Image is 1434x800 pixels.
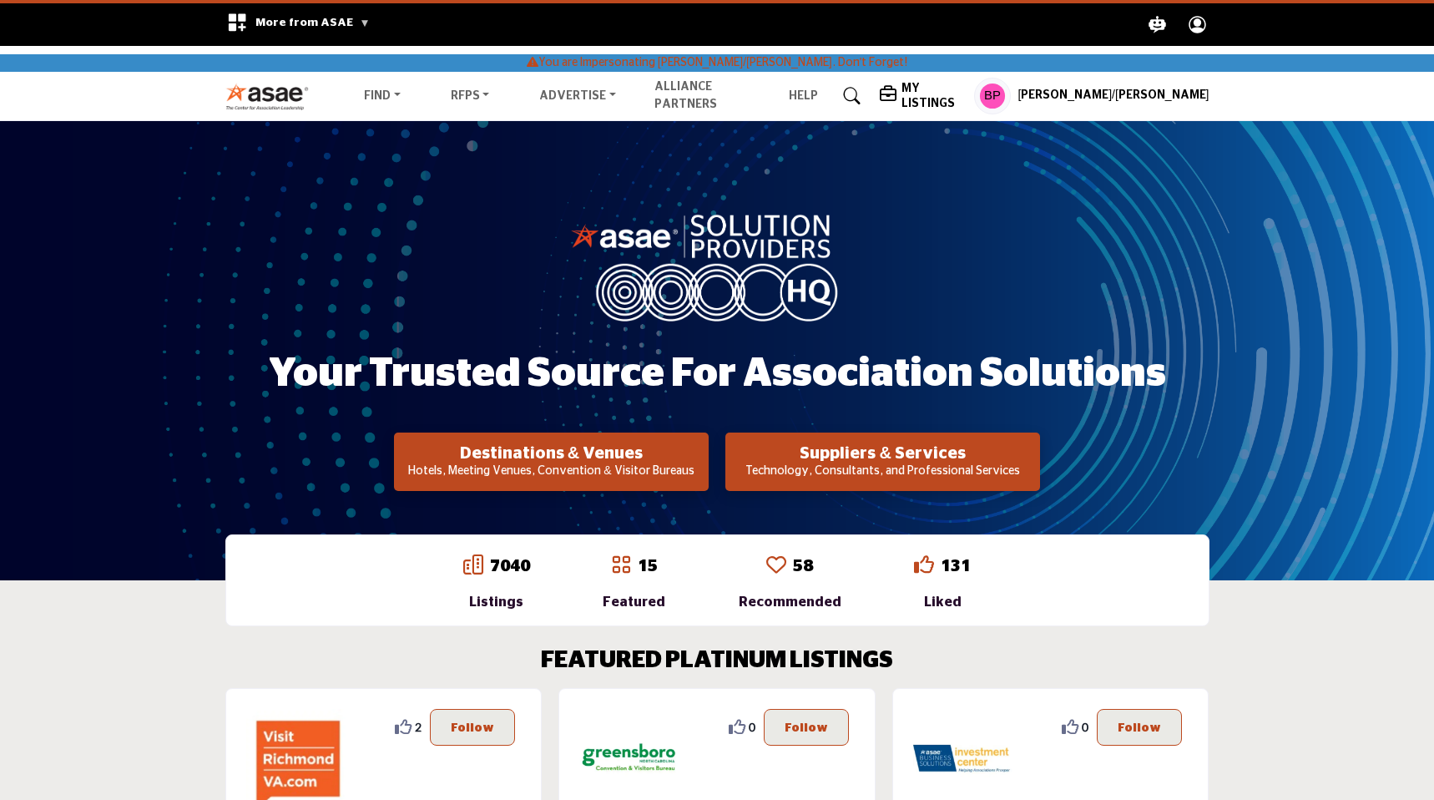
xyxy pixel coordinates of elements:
[399,463,704,480] p: Hotels, Meeting Venues, Convention & Visitor Bureaus
[463,592,530,612] div: Listings
[611,554,631,578] a: Go to Featured
[739,592,841,612] div: Recommended
[439,84,502,108] a: RFPs
[654,81,717,110] a: Alliance Partners
[725,433,1040,491] button: Suppliers & Services Technology, Consultants, and Professional Services
[255,17,370,28] span: More from ASAE
[827,83,871,109] a: Search
[571,210,863,321] img: image
[941,558,971,575] a: 131
[730,443,1035,463] h2: Suppliers & Services
[914,592,971,612] div: Liked
[603,592,665,612] div: Featured
[793,558,813,575] a: 58
[352,84,412,108] a: Find
[880,81,966,111] div: My Listings
[451,718,494,737] p: Follow
[1118,718,1161,737] p: Follow
[789,90,818,102] a: Help
[541,647,893,676] h2: FEATURED PLATINUM LISTINGS
[901,81,966,111] h5: My Listings
[216,3,381,46] div: More from ASAE
[785,718,828,737] p: Follow
[225,83,318,110] img: Site Logo
[1097,709,1182,746] button: Follow
[730,463,1035,480] p: Technology, Consultants, and Professional Services
[914,554,934,575] i: Go to Liked
[394,433,709,491] button: Destinations & Venues Hotels, Meeting Venues, Convention & Visitor Bureaus
[1017,88,1209,104] h5: [PERSON_NAME]/[PERSON_NAME]
[528,84,628,108] a: Advertise
[269,348,1166,400] h1: Your Trusted Source for Association Solutions
[399,443,704,463] h2: Destinations & Venues
[1082,718,1088,736] span: 0
[638,558,658,575] a: 15
[490,558,530,575] a: 7040
[415,718,422,736] span: 2
[764,709,849,746] button: Follow
[766,554,786,578] a: Go to Recommended
[430,709,515,746] button: Follow
[749,718,755,736] span: 0
[974,78,1011,114] button: Show hide supplier dropdown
